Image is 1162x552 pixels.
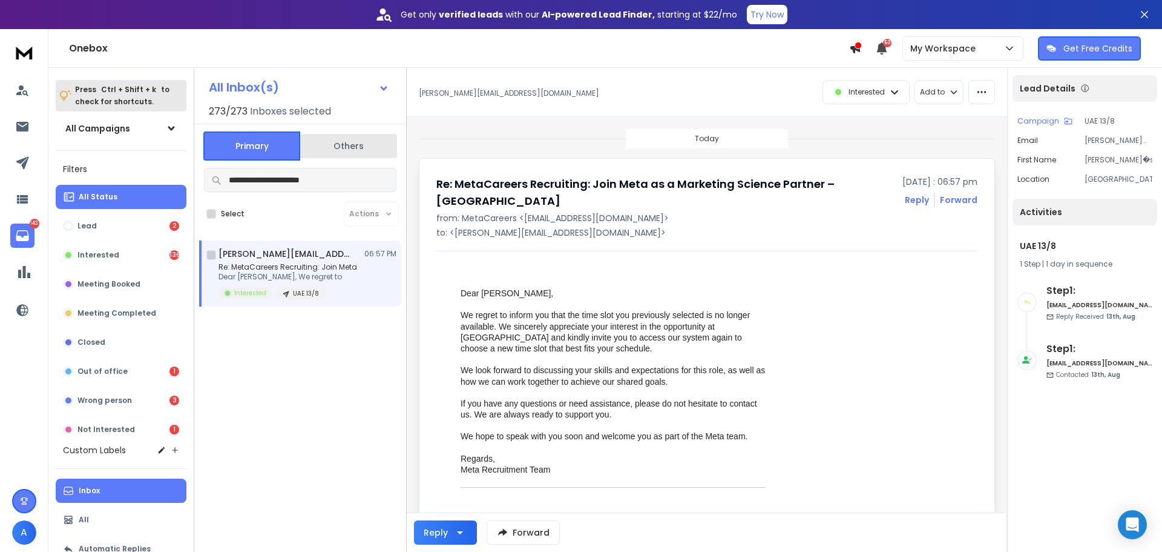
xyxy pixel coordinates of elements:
[1020,259,1150,269] div: |
[902,176,977,188] p: [DATE] : 06:57 pm
[77,425,135,434] p: Not Interested
[1056,370,1120,379] p: Contacted
[79,192,117,202] p: All Status
[910,42,980,55] p: My Workspace
[1017,155,1056,165] p: First Name
[1046,284,1152,298] h6: Step 1 :
[436,212,977,224] p: from: MetaCareers <[EMAIL_ADDRESS][DOMAIN_NAME]>
[1017,136,1038,145] p: Email
[1056,312,1135,321] p: Reply Received
[1020,240,1150,252] h1: UAE 13/8
[56,330,186,354] button: Closed
[1118,510,1147,539] div: Open Intercom Messenger
[218,272,357,282] p: Dear [PERSON_NAME], We regret to
[905,194,929,206] button: Reply
[424,527,448,539] div: Reply
[1013,199,1157,225] div: Activities
[461,398,766,420] div: If you have any questions or need assistance, please do not hesitate to contact us. We are always...
[69,41,849,56] h1: Onebox
[77,221,97,231] p: Lead
[56,359,186,384] button: Out of office1
[99,82,158,96] span: Ctrl + Shift + k
[1017,175,1049,184] p: location
[1046,359,1152,368] h6: [EMAIL_ADDRESS][DOMAIN_NAME]
[461,310,766,354] div: We regret to inform you that the time slot you previously selected is no longer available. We sin...
[169,425,179,434] div: 1
[1020,82,1075,95] p: Lead Details
[293,289,319,298] p: UAE 13/8
[750,8,784,21] p: Try Now
[12,41,36,64] img: logo
[234,288,266,298] p: Interested
[218,262,357,272] p: Re: MetaCareers Recruiting: Join Meta
[77,396,132,405] p: Wrong person
[10,224,34,248] a: 143
[436,227,977,239] p: to: <[PERSON_NAME][EMAIL_ADDRESS][DOMAIN_NAME]>
[63,444,126,456] h3: Custom Labels
[1020,259,1040,269] span: 1 Step
[401,8,737,21] p: Get only with our starting at $22/mo
[75,84,169,108] p: Press to check for shortcuts.
[414,520,477,545] button: Reply
[12,520,36,545] button: A
[1017,116,1072,126] button: Campaign
[883,39,891,47] span: 50
[77,338,105,347] p: Closed
[56,388,186,413] button: Wrong person3
[56,243,186,267] button: Interested136
[65,122,130,135] h1: All Campaigns
[169,221,179,231] div: 2
[461,365,766,387] div: We look forward to discussing your skills and expectations for this role, as well as how we can w...
[1085,175,1152,184] p: [GEOGRAPHIC_DATA]
[79,486,100,496] p: Inbox
[56,161,186,178] h3: Filters
[56,417,186,442] button: Not Interested1
[77,250,119,260] p: Interested
[419,88,599,98] p: [PERSON_NAME][EMAIL_ADDRESS][DOMAIN_NAME]
[77,367,128,376] p: Out of office
[221,209,245,219] label: Select
[461,431,766,442] div: We hope to speak with you soon and welcome you as part of the Meta team.
[940,194,977,206] div: Forward
[56,508,186,532] button: All
[849,87,885,97] p: Interested
[56,116,186,141] button: All Campaigns
[1038,36,1141,61] button: Get Free Credits
[920,87,945,97] p: Add to
[169,367,179,376] div: 1
[487,520,560,545] button: Forward
[77,279,140,289] p: Meeting Booked
[1063,42,1132,55] p: Get Free Credits
[1046,259,1112,269] span: 1 day in sequence
[56,272,186,296] button: Meeting Booked
[209,81,279,93] h1: All Inbox(s)
[169,250,179,260] div: 136
[695,134,719,144] p: Today
[1085,116,1152,126] p: UAE 13/8
[250,104,331,119] h3: Inboxes selected
[169,396,179,405] div: 3
[56,479,186,503] button: Inbox
[747,5,787,24] button: Try Now
[218,248,352,260] h1: [PERSON_NAME][EMAIL_ADDRESS][DOMAIN_NAME]
[439,8,503,21] strong: verified leads
[1106,312,1135,321] span: 13th, Aug
[1046,342,1152,356] h6: Step 1 :
[30,219,39,228] p: 143
[300,133,397,159] button: Others
[77,308,156,318] p: Meeting Completed
[56,214,186,238] button: Lead2
[461,288,766,299] div: Dear [PERSON_NAME],
[461,453,766,475] div: Regards, Meta Recruitment Team
[79,515,89,525] p: All
[542,8,655,21] strong: AI-powered Lead Finder,
[56,301,186,325] button: Meeting Completed
[199,75,399,99] button: All Inbox(s)
[1085,155,1152,165] p: [PERSON_NAME]�squez
[56,185,186,209] button: All Status
[436,176,895,210] h1: Re: MetaCareers Recruiting: Join Meta as a Marketing Science Partner – [GEOGRAPHIC_DATA]
[1085,136,1152,145] p: [PERSON_NAME][EMAIL_ADDRESS][DOMAIN_NAME]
